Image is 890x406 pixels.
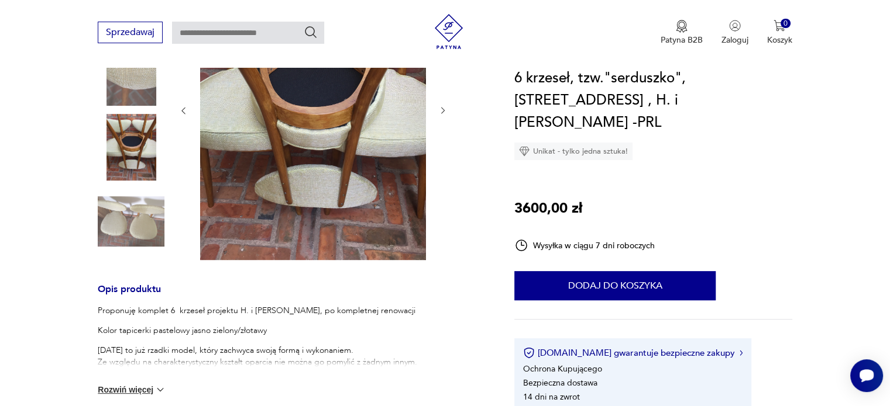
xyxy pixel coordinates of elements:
img: Zdjęcie produktu 6 krzeseł, tzw."serduszko", krzesło 124 , H. i J.Kurmanowicz -PRL [98,188,164,255]
button: Rozwiń więcej [98,384,166,395]
h1: 6 krzeseł, tzw."serduszko", [STREET_ADDRESS] , H. i [PERSON_NAME] -PRL [514,67,792,134]
a: Sprzedawaj [98,29,163,37]
a: Ikona medaluPatyna B2B [661,20,703,46]
p: Koszyk [767,34,792,46]
button: Sprzedawaj [98,22,163,43]
li: 14 dni na zwrot [523,391,580,402]
img: Ikona certyfikatu [523,347,535,359]
p: [DATE] to już rzadki model, który zachwyca swoją formą i wykonaniem. Ze względu na charakterystyc... [98,345,417,368]
img: Ikona koszyka [774,20,785,32]
p: Kolor tapicerki pastelowy jasno zielony/złotawy [98,325,417,336]
img: Zdjęcie produktu 6 krzeseł, tzw."serduszko", krzesło 124 , H. i J.Kurmanowicz -PRL [98,114,164,181]
img: Ikona strzałki w prawo [740,350,743,356]
p: Proponuję komplet 6 krzeseł projektu H. i [PERSON_NAME], po kompletnej renowacji [98,305,417,317]
div: Unikat - tylko jedna sztuka! [514,143,633,160]
img: chevron down [154,384,166,395]
li: Bezpieczna dostawa [523,377,597,388]
p: 3600,00 zł [514,197,582,220]
iframe: Smartsupp widget button [850,359,883,392]
button: [DOMAIN_NAME] gwarantuje bezpieczne zakupy [523,347,743,359]
img: Ikona medalu [676,20,688,33]
p: Patyna B2B [661,34,703,46]
img: Patyna - sklep z meblami i dekoracjami vintage [431,14,466,49]
img: Ikona diamentu [519,146,530,157]
button: Patyna B2B [661,20,703,46]
button: 0Koszyk [767,20,792,46]
img: Ikonka użytkownika [729,20,741,32]
button: Zaloguj [721,20,748,46]
button: Szukaj [304,25,318,39]
li: Ochrona Kupującego [523,363,602,374]
div: 0 [781,19,791,29]
div: Wysyłka w ciągu 7 dni roboczych [514,238,655,252]
p: Zaloguj [721,34,748,46]
button: Dodaj do koszyka [514,271,716,300]
img: Zdjęcie produktu 6 krzeseł, tzw."serduszko", krzesło 124 , H. i J.Kurmanowicz -PRL [98,39,164,106]
h3: Opis produktu [98,286,486,305]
